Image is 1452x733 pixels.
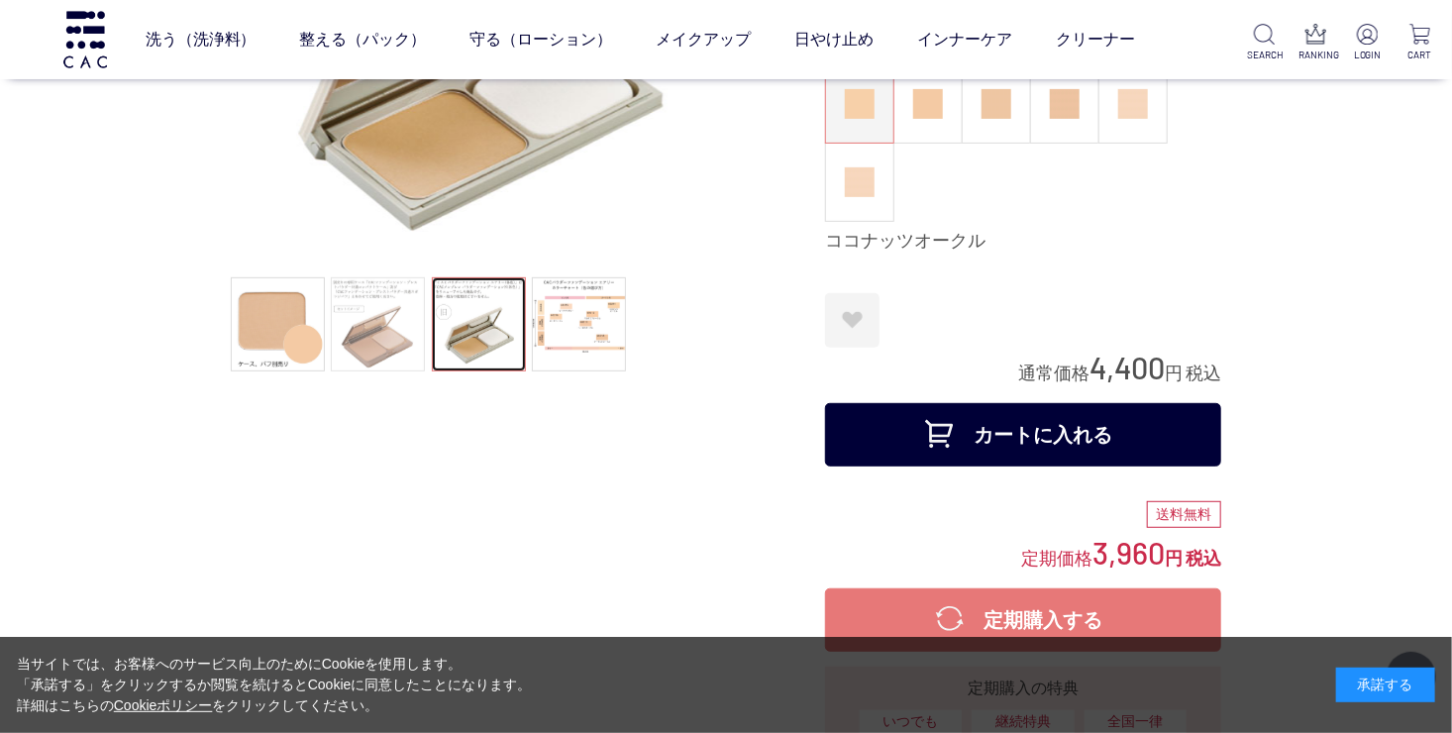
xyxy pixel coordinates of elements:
a: 守る（ローション） [470,12,613,67]
a: Cookieポリシー [114,697,213,713]
span: 円 [1165,549,1183,569]
a: LOGIN [1351,24,1385,62]
a: メイクアップ [657,12,752,67]
div: 承諾する [1336,668,1435,702]
div: ココナッツオークル [825,230,1221,254]
p: SEARCH [1247,48,1281,62]
a: 日やけ止め [795,12,875,67]
span: 円 [1165,364,1183,383]
a: ピーチベージュ [826,144,893,221]
span: 4,400 [1089,349,1165,385]
a: RANKING [1299,24,1333,62]
p: LOGIN [1351,48,1385,62]
a: お気に入りに登録する [825,293,880,348]
div: 送料無料 [1147,501,1221,529]
div: 当サイトでは、お客様へのサービス向上のためにCookieを使用します。 「承諾する」をクリックするか閲覧を続けるとCookieに同意したことになります。 詳細はこちらの をクリックしてください。 [17,654,532,716]
a: クリーナー [1057,12,1136,67]
a: CART [1402,24,1436,62]
img: ピーチベージュ [845,167,875,197]
button: 定期購入する [825,588,1221,652]
a: 洗う（洗浄料） [146,12,257,67]
p: RANKING [1299,48,1333,62]
p: CART [1402,48,1436,62]
a: インナーケア [918,12,1013,67]
span: 税込 [1186,364,1221,383]
span: 定期価格 [1021,547,1092,569]
span: 税込 [1186,549,1221,569]
button: カートに入れる [825,403,1221,467]
a: 整える（パック） [300,12,427,67]
a: SEARCH [1247,24,1281,62]
dl: ピーチベージュ [825,143,894,222]
span: 通常価格 [1018,364,1089,383]
img: logo [60,11,110,67]
span: 3,960 [1092,534,1165,571]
